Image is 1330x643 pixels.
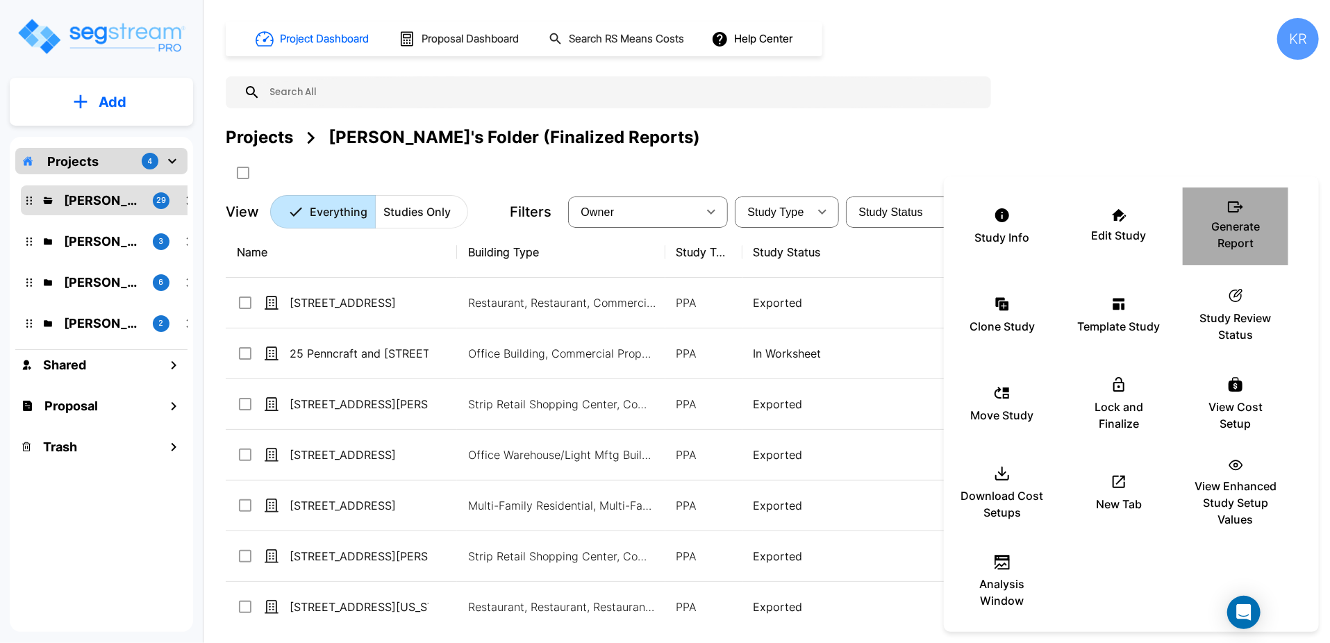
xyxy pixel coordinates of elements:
[970,318,1035,335] p: Clone Study
[975,229,1030,246] p: Study Info
[1194,478,1277,528] p: View Enhanced Study Setup Values
[1092,227,1147,244] p: Edit Study
[961,576,1044,609] p: Analysis Window
[1096,496,1142,512] p: New Tab
[1194,399,1277,432] p: View Cost Setup
[1078,318,1161,335] p: Template Study
[1194,218,1277,251] p: Generate Report
[961,487,1044,521] p: Download Cost Setups
[1194,310,1277,343] p: Study Review Status
[1077,399,1161,432] p: Lock and Finalize
[1227,596,1261,629] div: Open Intercom Messenger
[971,407,1034,424] p: Move Study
